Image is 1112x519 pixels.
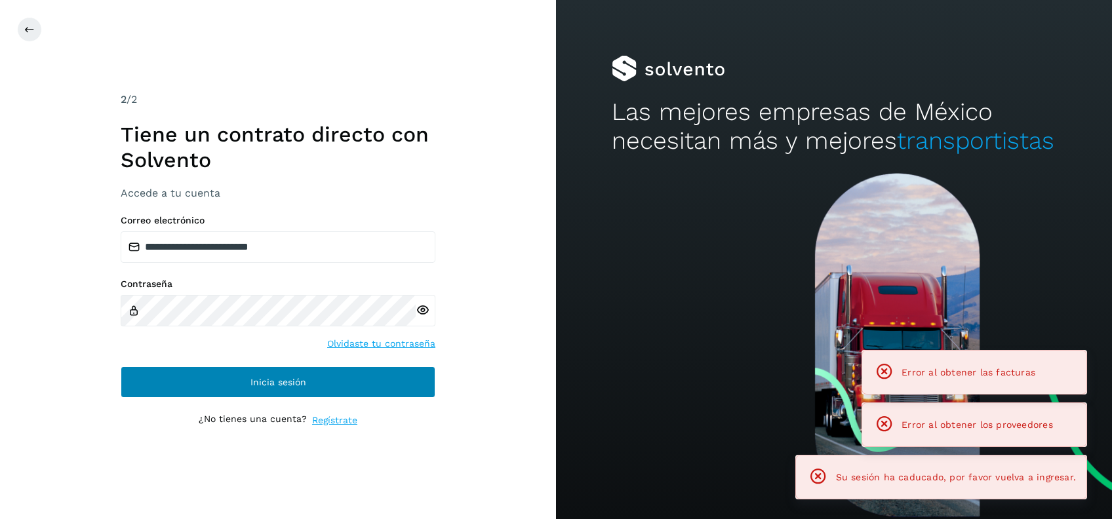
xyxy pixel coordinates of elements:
[327,337,435,351] a: Olvidaste tu contraseña
[836,472,1076,482] span: Su sesión ha caducado, por favor vuelva a ingresar.
[902,367,1035,377] span: Error al obtener las facturas
[121,187,435,199] h3: Accede a tu cuenta
[312,413,357,427] a: Regístrate
[121,215,435,226] label: Correo electrónico
[121,93,127,106] span: 2
[897,126,1054,155] span: transportistas
[612,98,1056,156] h2: Las mejores empresas de México necesitan más y mejores
[121,279,435,290] label: Contraseña
[199,413,307,427] p: ¿No tienes una cuenta?
[902,419,1053,430] span: Error al obtener los proveedores
[121,366,435,398] button: Inicia sesión
[121,122,435,172] h1: Tiene un contrato directo con Solvento
[121,92,435,107] div: /2
[250,377,306,387] span: Inicia sesión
